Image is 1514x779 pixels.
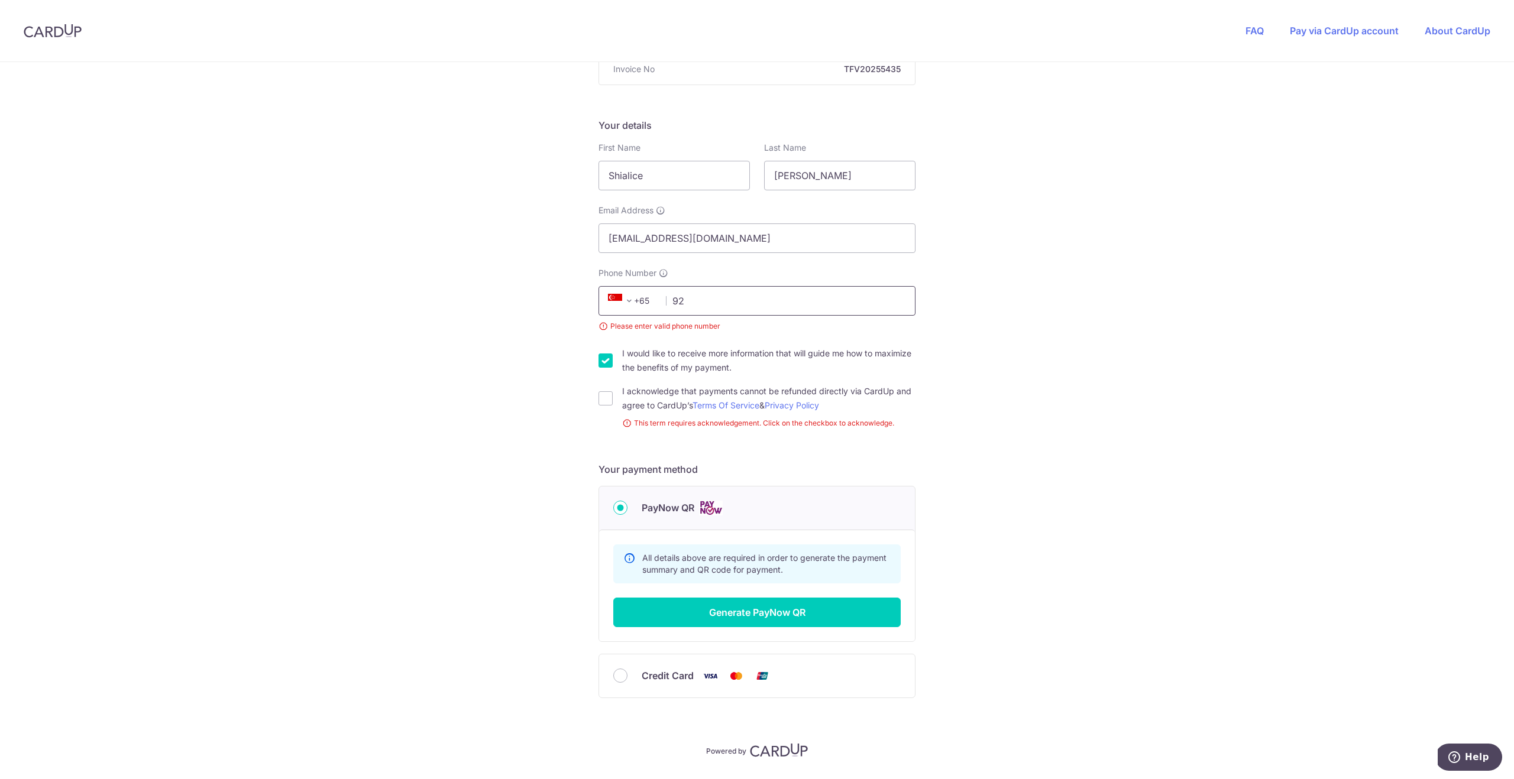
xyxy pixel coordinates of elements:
span: +65 [604,294,658,308]
span: Email Address [599,205,654,216]
input: Email address [599,223,915,253]
span: Phone Number [599,267,656,279]
div: Credit Card Visa Mastercard Union Pay [613,668,901,683]
small: This term requires acknowledgement. Click on the checkbox to acknowledge. [622,417,915,429]
button: Generate PayNow QR [613,598,901,627]
label: Last Name [764,142,806,154]
a: About CardUp [1425,25,1490,37]
strong: TFV20255435 [659,63,901,75]
small: Please enter valid phone number [599,320,915,332]
img: Mastercard [724,668,748,683]
span: All details above are required in order to generate the payment summary and QR code for payment. [642,553,887,574]
p: Powered by [706,744,746,756]
a: FAQ [1246,25,1264,37]
input: First name [599,161,750,190]
img: Cards logo [699,501,723,515]
span: Credit Card [642,668,694,683]
h5: Your payment method [599,462,915,476]
a: Privacy Policy [765,400,819,410]
label: First Name [599,142,640,154]
span: Invoice No [613,63,655,75]
iframe: Opens a widget where you can find more information [1438,744,1502,773]
label: I acknowledge that payments cannot be refunded directly via CardUp and agree to CardUp’s & [622,384,915,413]
span: PayNow QR [642,501,694,515]
div: PayNow QR Cards logo [613,501,901,515]
a: Terms Of Service [693,400,759,410]
input: Last name [764,161,915,190]
img: Union Pay [750,668,774,683]
img: CardUp [24,24,82,38]
a: Pay via CardUp account [1290,25,1399,37]
label: I would like to receive more information that will guide me how to maximize the benefits of my pa... [622,346,915,375]
img: CardUp [750,743,808,757]
h5: Your details [599,118,915,132]
img: Visa [698,668,722,683]
span: +65 [608,294,636,308]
